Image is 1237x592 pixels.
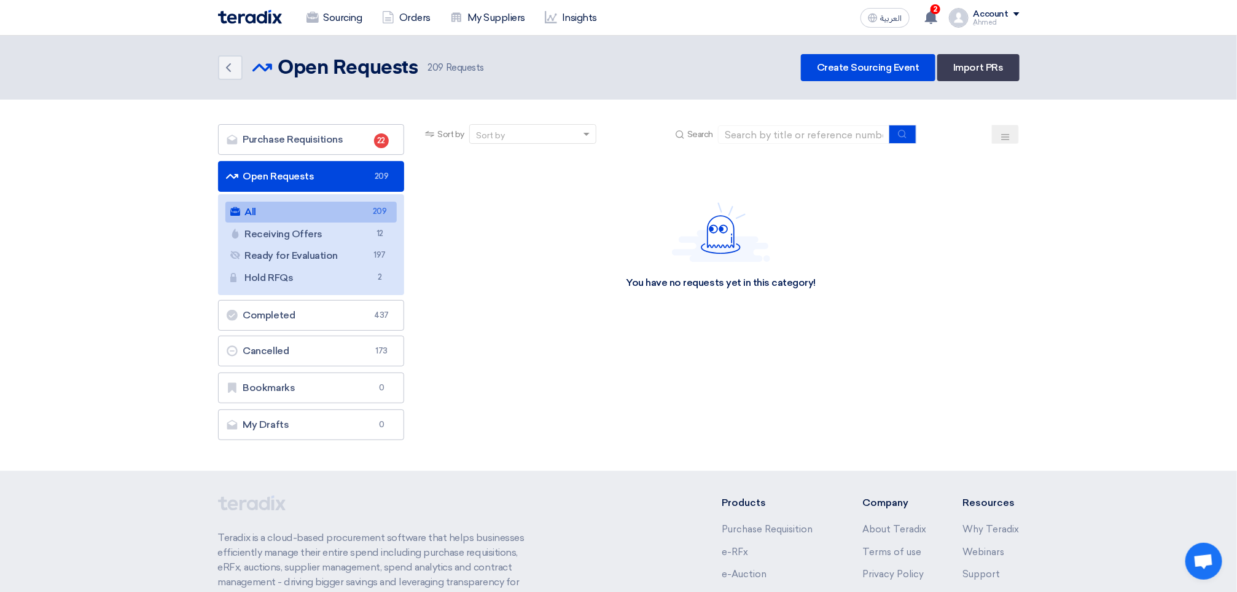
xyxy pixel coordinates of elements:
h2: Open Requests [278,56,418,81]
a: Purchase Requisition [722,524,813,535]
span: Requests [427,61,484,75]
span: 437 [374,309,389,322]
span: 197 [372,249,387,262]
div: Account [974,9,1009,20]
a: Support [963,569,1001,580]
span: Sort by [437,128,464,141]
a: Cancelled173 [218,336,405,366]
span: 2 [372,271,387,284]
span: 209 [427,62,443,73]
a: About Teradix [862,524,926,535]
li: Resources [963,495,1020,510]
span: العربية [880,14,902,23]
a: e-Auction [722,569,767,580]
a: All [225,202,397,223]
span: 173 [374,345,389,357]
span: 0 [374,382,389,394]
a: My Suppliers [440,4,535,31]
li: Company [862,495,926,510]
a: Bookmarks0 [218,373,405,403]
a: Orders [372,4,440,31]
img: Teradix logo [218,10,282,24]
a: Hold RFQs [225,267,397,288]
a: Why Teradix [963,524,1020,535]
a: Open chat [1185,543,1222,580]
a: Insights [535,4,607,31]
span: 0 [374,419,389,431]
a: Open Requests209 [218,161,405,192]
span: 22 [374,133,389,148]
img: Hello [672,202,770,262]
div: Sort by [476,129,505,142]
a: Create Sourcing Event [801,54,935,81]
span: 209 [374,170,389,183]
a: Purchase Requisitions22 [218,124,405,155]
span: 2 [931,4,940,14]
a: My Drafts0 [218,409,405,440]
a: Sourcing [297,4,372,31]
div: You have no requests yet in this category! [626,277,816,290]
div: ِAhmed [974,19,1020,26]
a: Privacy Policy [862,569,924,580]
span: 209 [372,205,387,218]
a: Ready for Evaluation [225,245,397,266]
button: العربية [860,8,910,28]
a: Import PRs [937,54,1019,81]
a: Receiving Offers [225,224,397,245]
input: Search by title or reference number [718,125,890,144]
span: 12 [372,227,387,240]
a: e-RFx [722,547,748,558]
img: profile_test.png [949,8,969,28]
a: Completed437 [218,300,405,331]
li: Products [722,495,825,510]
a: Webinars [963,547,1005,558]
a: Terms of use [862,547,921,558]
span: Search [687,128,713,141]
